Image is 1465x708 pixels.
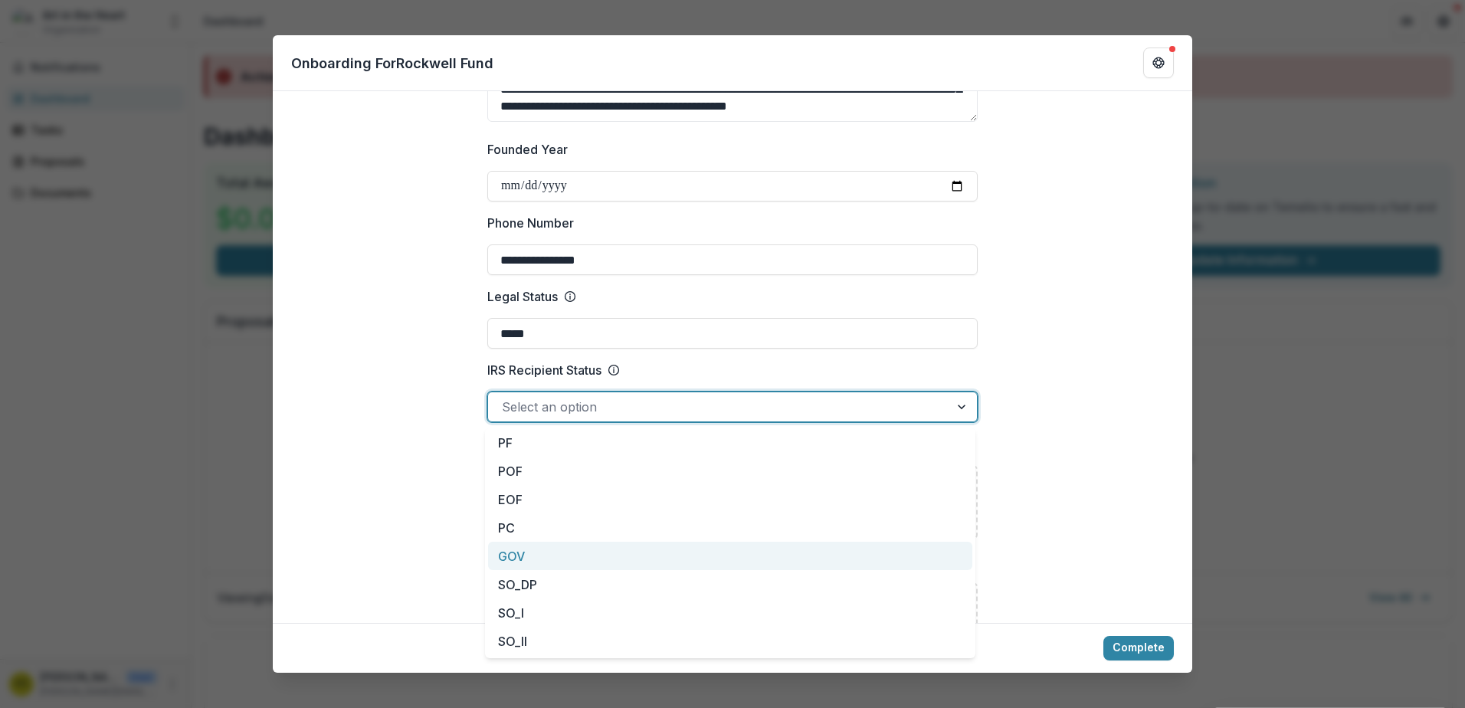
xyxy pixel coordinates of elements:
[488,655,972,683] div: SO_III_FI
[488,570,972,598] div: SO_DP
[487,287,558,306] p: Legal Status
[1143,48,1174,78] button: Get Help
[487,214,574,232] p: Phone Number
[488,542,972,570] div: GOV
[291,53,493,74] p: Onboarding For Rockwell Fund
[487,361,601,379] p: IRS Recipient Status
[1103,636,1174,660] button: Complete
[487,140,568,159] p: Founded Year
[485,428,975,658] div: Select options list
[488,598,972,627] div: SO_I
[488,485,972,513] div: EOF
[488,513,972,542] div: PC
[488,457,972,485] div: POF
[488,428,972,457] div: PF
[488,627,972,655] div: SO_II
